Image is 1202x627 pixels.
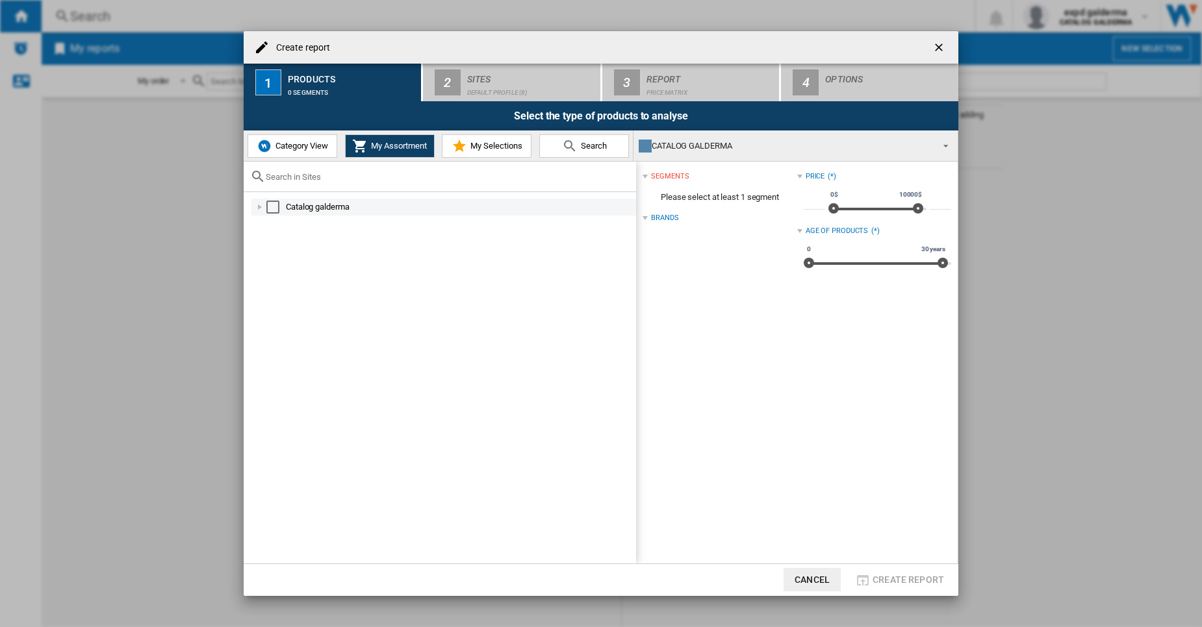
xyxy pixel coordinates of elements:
[825,69,953,82] div: Options
[897,190,924,200] span: 10000$
[423,64,602,101] button: 2 Sites Default profile (8)
[272,141,328,151] span: Category View
[255,69,281,95] div: 1
[248,134,337,158] button: Category View
[643,185,797,210] span: Please select at least 1 segment
[288,82,416,96] div: 0 segments
[368,141,427,151] span: My Assortment
[286,201,634,214] div: Catalog galderma
[467,69,595,82] div: Sites
[927,34,953,60] button: getI18NText('BUTTONS.CLOSE_DIALOG')
[244,101,958,130] div: Select the type of products to analyse
[467,141,522,151] span: My Selections
[602,64,781,101] button: 3 Report Price Matrix
[539,134,629,158] button: Search
[614,69,640,95] div: 3
[806,226,869,236] div: Age of products
[793,69,819,95] div: 4
[435,69,461,95] div: 2
[467,82,595,96] div: Default profile (8)
[806,171,825,182] div: Price
[257,138,272,154] img: wiser-icon-blue.png
[851,568,948,591] button: Create report
[805,244,813,254] span: 0
[919,244,947,254] span: 30 years
[442,134,531,158] button: My Selections
[266,172,630,182] input: Search in Sites
[828,190,840,200] span: 0$
[266,201,286,214] md-checkbox: Select
[781,64,958,101] button: 4 Options
[639,137,932,155] div: CATALOG GALDERMA
[345,134,435,158] button: My Assortment
[651,171,689,182] div: segments
[784,568,841,591] button: Cancel
[932,41,948,56] ng-md-icon: getI18NText('BUTTONS.CLOSE_DIALOG')
[646,69,774,82] div: Report
[288,69,416,82] div: Products
[646,82,774,96] div: Price Matrix
[578,141,607,151] span: Search
[270,42,330,55] h4: Create report
[873,574,944,585] span: Create report
[651,213,678,223] div: Brands
[244,64,422,101] button: 1 Products 0 segments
